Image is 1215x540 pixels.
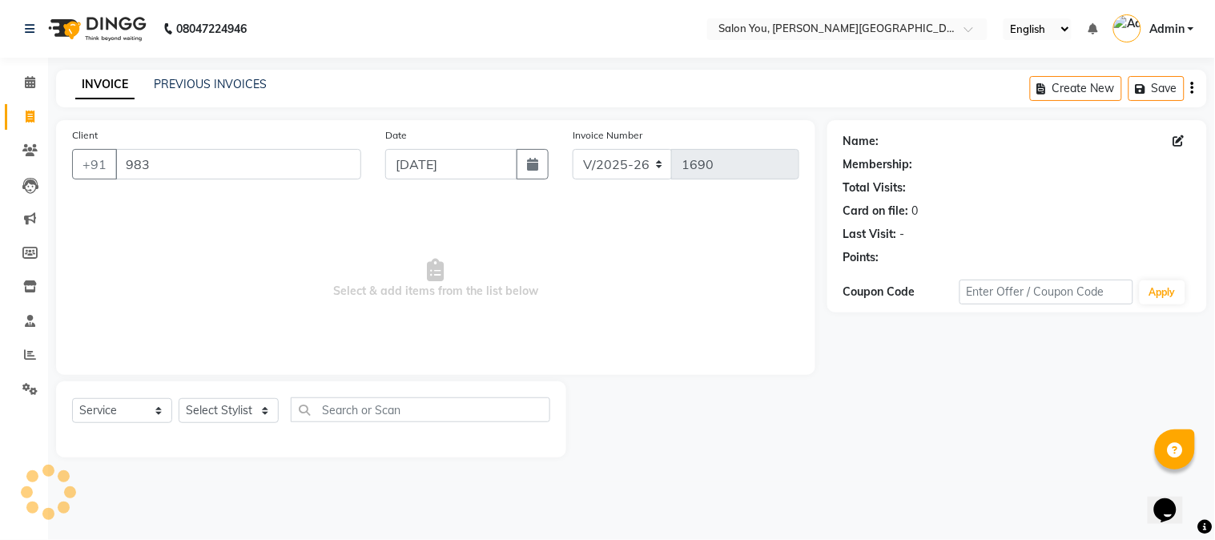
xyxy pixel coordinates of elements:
div: Membership: [843,156,913,173]
input: Search or Scan [291,397,550,422]
img: Admin [1113,14,1141,42]
div: Card on file: [843,203,909,220]
label: Invoice Number [573,128,642,143]
span: Select & add items from the list below [72,199,799,359]
span: Admin [1149,21,1185,38]
div: 0 [912,203,919,220]
input: Enter Offer / Coupon Code [960,280,1133,304]
button: +91 [72,149,117,179]
button: Save [1129,76,1185,101]
div: Last Visit: [843,226,897,243]
label: Client [72,128,98,143]
div: Name: [843,133,879,150]
div: Total Visits: [843,179,907,196]
a: PREVIOUS INVOICES [154,77,267,91]
div: - [900,226,905,243]
iframe: chat widget [1148,476,1199,524]
button: Create New [1030,76,1122,101]
label: Date [385,128,407,143]
input: Search by Name/Mobile/Email/Code [115,149,361,179]
div: Points: [843,249,879,266]
div: Coupon Code [843,284,960,300]
a: INVOICE [75,71,135,99]
button: Apply [1140,280,1185,304]
b: 08047224946 [176,6,247,51]
img: logo [41,6,151,51]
